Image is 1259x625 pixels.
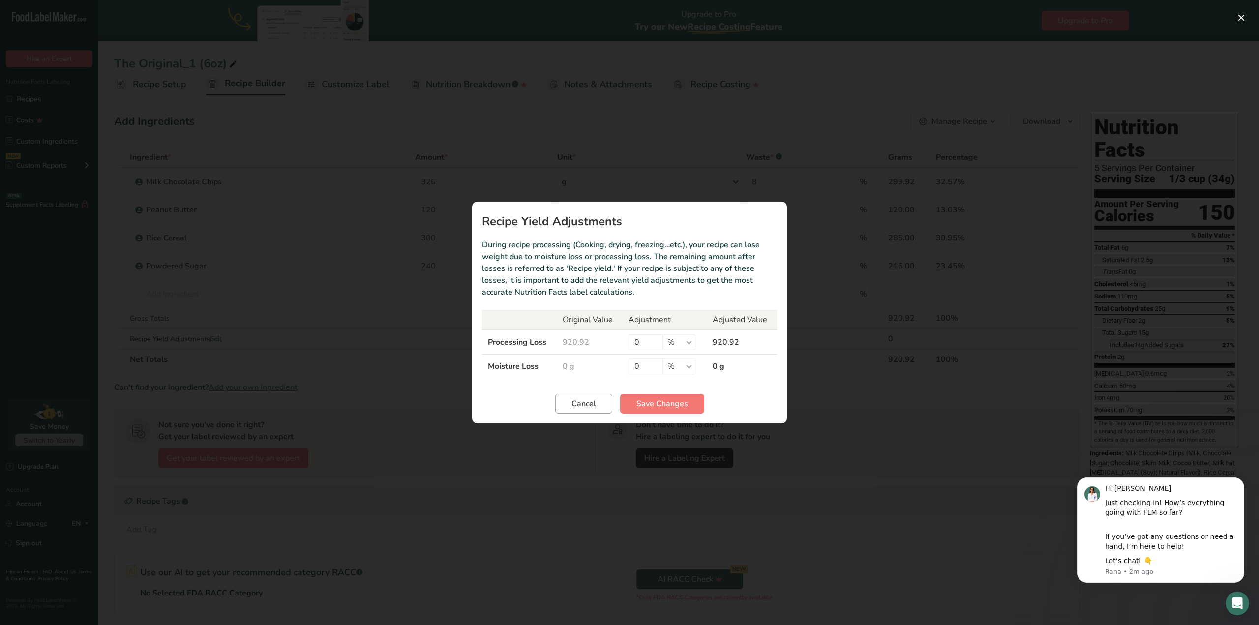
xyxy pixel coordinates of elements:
[482,330,557,355] td: Processing Loss
[557,310,623,330] th: Original Value
[482,215,777,227] h1: Recipe Yield Adjustments
[1226,592,1249,615] iframe: Intercom live chat
[707,330,777,355] td: 920.92
[1062,463,1259,598] iframe: Intercom notifications message
[482,239,777,298] p: During recipe processing (Cooking, drying, freezing…etc.), your recipe can lose weight due to moi...
[571,398,596,410] span: Cancel
[557,355,623,379] td: 0 g
[555,394,612,414] button: Cancel
[482,355,557,379] td: Moisture Loss
[707,355,777,379] td: 0 g
[707,310,777,330] th: Adjusted Value
[620,394,704,414] button: Save Changes
[636,398,688,410] span: Save Changes
[557,330,623,355] td: 920.92
[623,310,707,330] th: Adjustment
